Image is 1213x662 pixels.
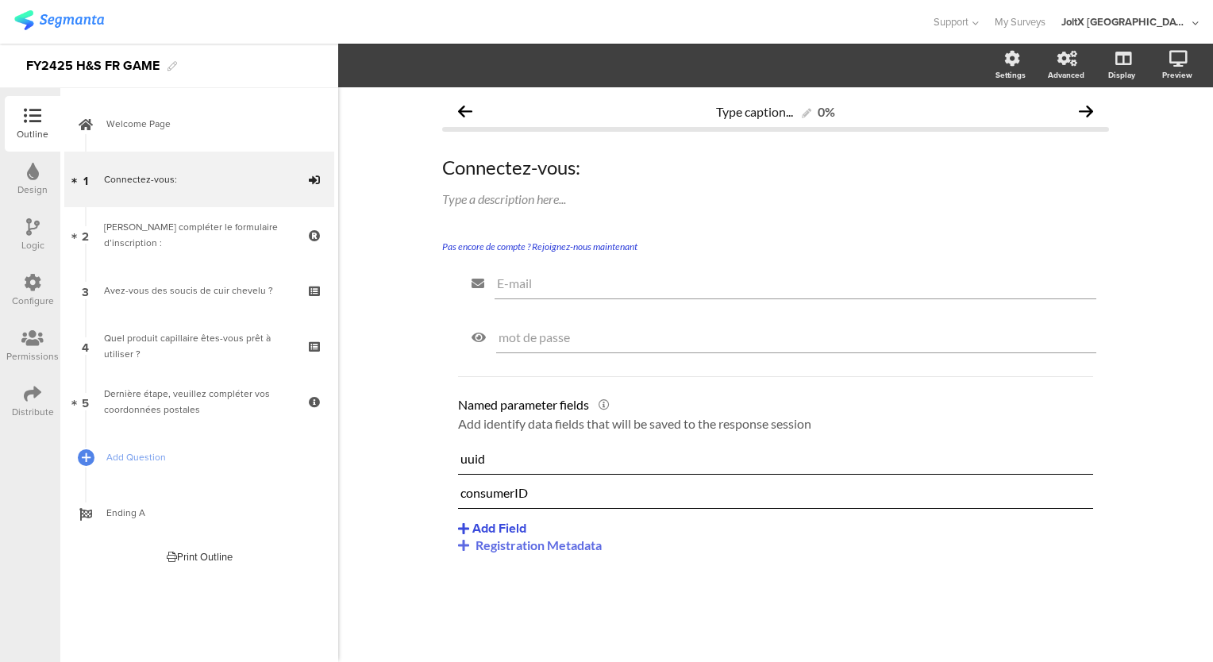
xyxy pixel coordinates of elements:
div: Preview [1162,69,1192,81]
div: Logic [21,238,44,252]
a: 3 Avez-vous des soucis de cuir chevelu ? [64,263,334,318]
div: 0% [818,104,835,119]
div: Pas encore de compte ? Rejoignez-nous maintenant [442,241,1109,252]
input: Type path to data [458,477,1093,509]
div: FY2425 H&S FR GAME [26,53,160,79]
div: Quel produit capillaire êtes-vous prêt à utiliser ? [104,330,294,362]
div: Distribute [12,405,54,419]
div: JoltX [GEOGRAPHIC_DATA] [1061,14,1188,29]
a: 1 Connectez-vous: [64,152,334,207]
p: Connectez-vous: [442,156,1109,179]
div: Design [17,183,48,197]
a: 4 Quel produit capillaire êtes-vous prêt à utiliser ? [64,318,334,374]
span: 1 [83,171,88,188]
div: Permissions [6,349,59,364]
span: Ending A [106,505,310,521]
div: Veuillez compléter le formulaire d’inscription : [104,219,294,251]
img: segmanta logo [14,10,104,30]
a: Ending A [64,485,334,541]
span: mot de passe [499,329,1094,344]
span: 2 [82,226,89,244]
a: 2 [PERSON_NAME] compléter le formulaire d’inscription : [64,207,334,263]
span: Type caption... [716,104,793,119]
div: Display [1108,69,1135,81]
span: 4 [82,337,89,355]
input: Type field title... [497,275,1094,291]
a: 5 Dernière étape, veuillez compléter vos coordonnées postales [64,374,334,429]
button: Add Field [458,519,526,537]
div: Print Outline [167,549,233,564]
div: Advanced [1048,69,1084,81]
div: Outline [17,127,48,141]
div: Connectez-vous: [104,171,294,187]
p: Named parameter fields [458,397,589,412]
div: Avez-vous des soucis de cuir chevelu ? [104,283,294,298]
a: Welcome Page [64,96,334,152]
span: Support [934,14,968,29]
div: Registration Metadata [458,537,1093,552]
div: Type a description here... [442,191,1109,206]
div: Settings [995,69,1026,81]
input: Type path to data [458,443,1093,475]
span: Add Question [106,449,310,465]
span: 3 [82,282,89,299]
span: 5 [82,393,89,410]
span: Welcome Page [106,116,310,132]
div: Configure [12,294,54,308]
div: Add identify data fields that will be saved to the response session [458,416,1093,431]
div: Dernière étape, veuillez compléter vos coordonnées postales [104,386,294,418]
